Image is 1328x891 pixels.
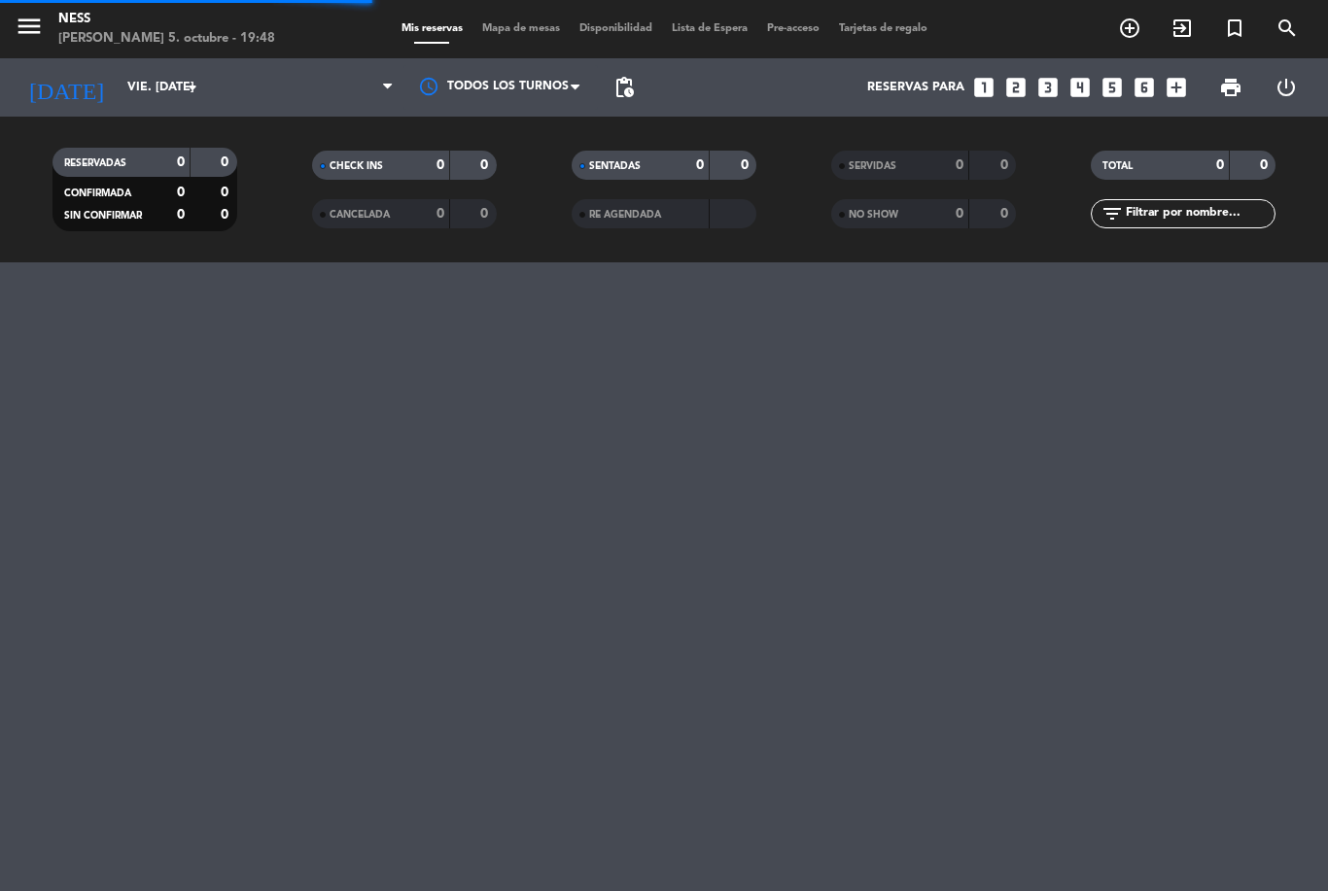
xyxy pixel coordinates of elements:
[589,161,641,171] span: SENTADAS
[480,158,492,172] strong: 0
[1223,17,1246,40] i: turned_in_not
[589,210,661,220] span: RE AGENDADA
[1035,75,1061,100] i: looks_3
[437,207,444,221] strong: 0
[1100,75,1125,100] i: looks_5
[662,23,757,34] span: Lista de Espera
[570,23,662,34] span: Disponibilidad
[58,10,275,29] div: Ness
[849,161,896,171] span: SERVIDAS
[1276,17,1299,40] i: search
[1003,75,1029,100] i: looks_two
[1219,76,1242,99] span: print
[867,81,964,94] span: Reservas para
[1000,207,1012,221] strong: 0
[437,158,444,172] strong: 0
[472,23,570,34] span: Mapa de mesas
[221,186,232,199] strong: 0
[1208,12,1261,45] span: Reserva especial
[1258,58,1313,117] div: LOG OUT
[181,76,204,99] i: arrow_drop_down
[177,208,185,222] strong: 0
[971,75,996,100] i: looks_one
[1102,161,1133,171] span: TOTAL
[221,208,232,222] strong: 0
[829,23,937,34] span: Tarjetas de regalo
[849,210,898,220] span: NO SHOW
[1261,12,1313,45] span: BUSCAR
[15,12,44,48] button: menu
[15,12,44,41] i: menu
[64,158,126,168] span: RESERVADAS
[330,161,383,171] span: CHECK INS
[1101,202,1124,225] i: filter_list
[1164,75,1189,100] i: add_box
[1124,203,1275,224] input: Filtrar por nombre...
[221,155,232,169] strong: 0
[1216,158,1224,172] strong: 0
[1275,76,1298,99] i: power_settings_new
[177,186,185,199] strong: 0
[64,211,142,221] span: SIN CONFIRMAR
[177,155,185,169] strong: 0
[612,76,636,99] span: pending_actions
[1103,12,1156,45] span: RESERVAR MESA
[58,29,275,49] div: [PERSON_NAME] 5. octubre - 19:48
[64,188,131,198] span: CONFIRMADA
[956,158,963,172] strong: 0
[1000,158,1012,172] strong: 0
[1156,12,1208,45] span: WALK IN
[1067,75,1093,100] i: looks_4
[392,23,472,34] span: Mis reservas
[1260,158,1272,172] strong: 0
[480,207,492,221] strong: 0
[15,66,118,109] i: [DATE]
[956,207,963,221] strong: 0
[330,210,390,220] span: CANCELADA
[696,158,704,172] strong: 0
[741,158,752,172] strong: 0
[757,23,829,34] span: Pre-acceso
[1171,17,1194,40] i: exit_to_app
[1132,75,1157,100] i: looks_6
[1118,17,1141,40] i: add_circle_outline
